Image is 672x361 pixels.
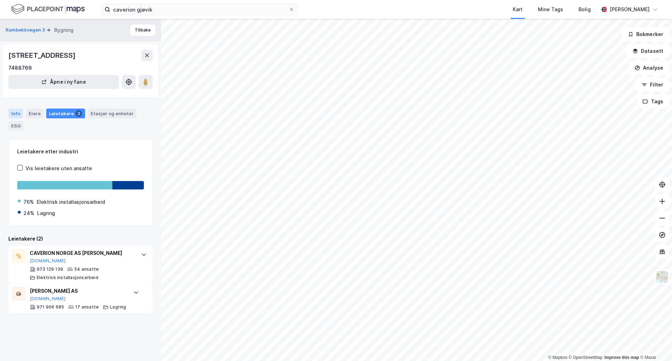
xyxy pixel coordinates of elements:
[26,109,43,118] div: Eiere
[110,304,126,310] div: Lagring
[637,327,672,361] iframe: Chat Widget
[75,304,99,310] div: 17 ansatte
[37,198,105,206] div: Elektrisk installasjonsarbeid
[8,50,77,61] div: [STREET_ADDRESS]
[54,26,73,34] div: Bygning
[629,61,669,75] button: Analyse
[8,109,23,118] div: Info
[513,5,523,14] div: Kart
[30,258,66,264] button: [DOMAIN_NAME]
[637,327,672,361] div: Kontrollprogram for chat
[604,355,639,360] a: Improve this map
[610,5,650,14] div: [PERSON_NAME]
[30,296,66,301] button: [DOMAIN_NAME]
[110,4,289,15] input: Søk på adresse, matrikkel, gårdeiere, leietakere eller personer
[30,287,126,295] div: [PERSON_NAME] AS
[37,266,63,272] div: 973 129 139
[637,95,669,109] button: Tags
[23,209,34,217] div: 24%
[8,64,32,72] div: 7488769
[626,44,669,58] button: Datasett
[636,78,669,92] button: Filter
[37,304,64,310] div: 971 906 685
[11,3,85,15] img: logo.f888ab2527a4732fd821a326f86c7f29.svg
[74,266,99,272] div: 54 ansatte
[46,109,85,118] div: Leietakere
[91,110,134,117] div: Etasjer og enheter
[75,110,82,117] div: 2
[538,5,563,14] div: Mine Tags
[23,198,34,206] div: 76%
[130,25,155,36] button: Tilbake
[656,270,669,284] img: Z
[26,164,92,173] div: Vis leietakere uten ansatte
[579,5,591,14] div: Bolig
[8,75,119,89] button: Åpne i ny fane
[8,121,23,130] div: ESG
[622,27,669,41] button: Bokmerker
[17,147,144,156] div: Leietakere etter industri
[6,27,46,34] button: Rambekkvegen 3
[37,275,98,280] div: Elektrisk installasjonsarbeid
[548,355,567,360] a: Mapbox
[8,235,153,243] div: Leietakere (2)
[569,355,603,360] a: OpenStreetMap
[30,249,134,257] div: CAVERION NORGE AS [PERSON_NAME]
[37,209,55,217] div: Lagring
